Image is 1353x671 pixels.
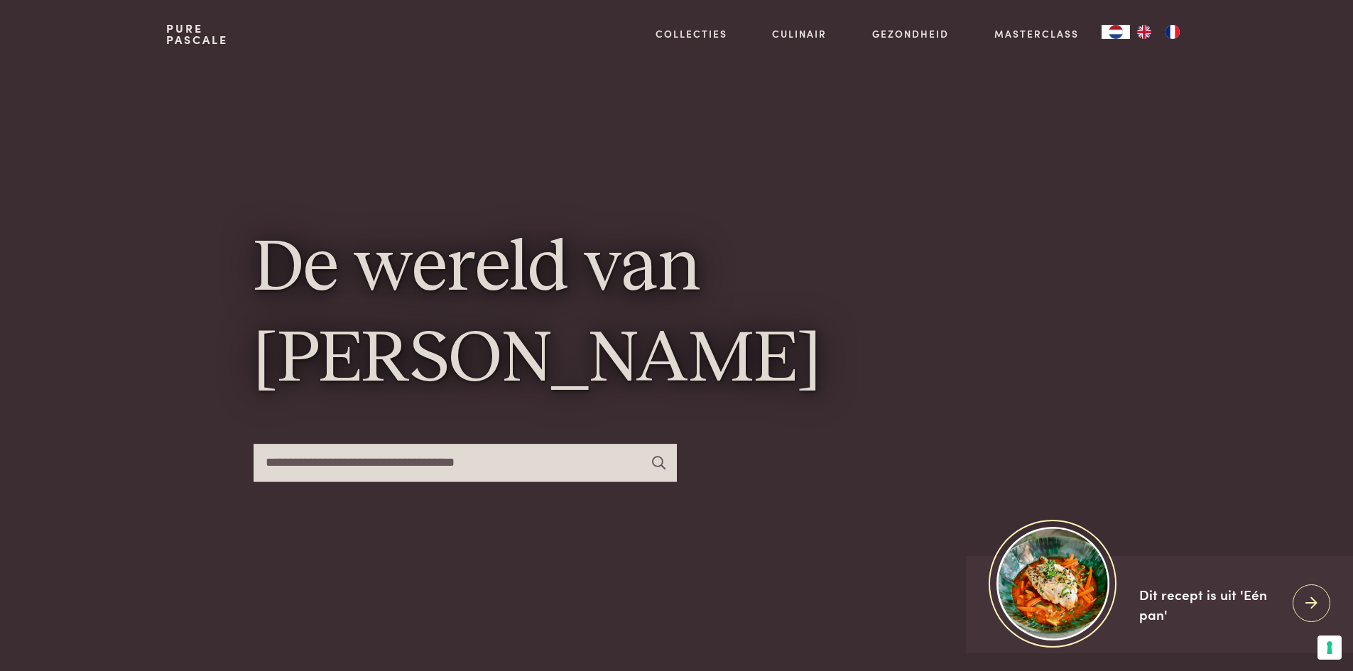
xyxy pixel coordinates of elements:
[1102,25,1130,39] a: NL
[1102,25,1187,39] aside: Language selected: Nederlands
[254,225,1100,406] h1: De wereld van [PERSON_NAME]
[1102,25,1130,39] div: Language
[1317,635,1342,660] button: Uw voorkeuren voor toestemming voor trackingtechnologieën
[996,527,1109,640] img: https://admin.purepascale.com/wp-content/uploads/2025/08/home_recept_link.jpg
[1130,25,1158,39] a: EN
[772,26,827,41] a: Culinair
[166,23,228,45] a: PurePascale
[1158,25,1187,39] a: FR
[656,26,727,41] a: Collecties
[872,26,949,41] a: Gezondheid
[1130,25,1187,39] ul: Language list
[994,26,1079,41] a: Masterclass
[1139,584,1281,625] div: Dit recept is uit 'Eén pan'
[966,556,1353,653] a: https://admin.purepascale.com/wp-content/uploads/2025/08/home_recept_link.jpg Dit recept is uit '...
